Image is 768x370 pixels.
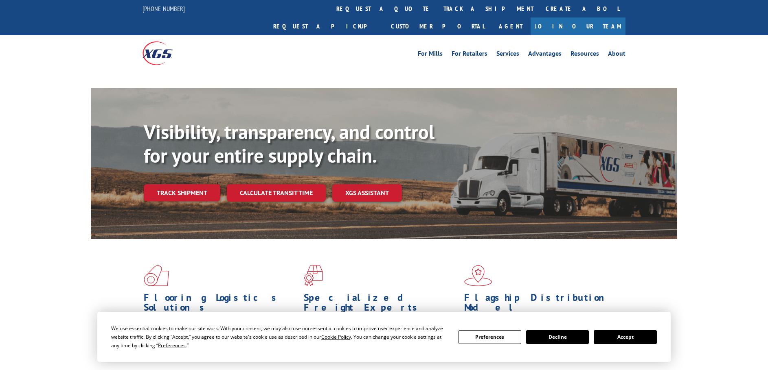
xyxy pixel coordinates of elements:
[267,17,385,35] a: Request a pickup
[491,17,531,35] a: Agent
[459,330,521,344] button: Preferences
[144,119,434,168] b: Visibility, transparency, and control for your entire supply chain.
[571,50,599,59] a: Resources
[143,4,185,13] a: [PHONE_NUMBER]
[464,265,492,286] img: xgs-icon-flagship-distribution-model-red
[531,17,625,35] a: Join Our Team
[332,184,402,202] a: XGS ASSISTANT
[144,265,169,286] img: xgs-icon-total-supply-chain-intelligence-red
[608,50,625,59] a: About
[144,293,298,316] h1: Flooring Logistics Solutions
[496,50,519,59] a: Services
[526,330,589,344] button: Decline
[111,324,448,350] div: We use essential cookies to make our site work. With your consent, we may also use non-essential ...
[464,293,618,316] h1: Flagship Distribution Model
[528,50,562,59] a: Advantages
[158,342,186,349] span: Preferences
[97,312,671,362] div: Cookie Consent Prompt
[594,330,656,344] button: Accept
[418,50,443,59] a: For Mills
[304,353,405,362] a: Learn More >
[452,50,487,59] a: For Retailers
[144,353,245,362] a: Learn More >
[321,333,351,340] span: Cookie Policy
[227,184,326,202] a: Calculate transit time
[144,184,220,201] a: Track shipment
[304,265,323,286] img: xgs-icon-focused-on-flooring-red
[304,293,458,316] h1: Specialized Freight Experts
[385,17,491,35] a: Customer Portal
